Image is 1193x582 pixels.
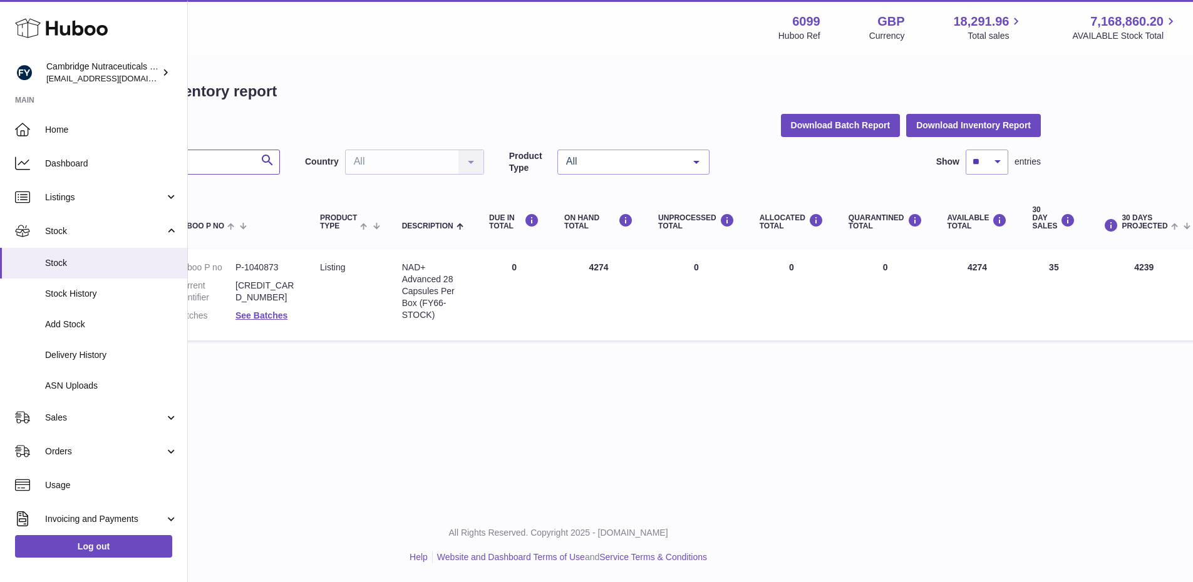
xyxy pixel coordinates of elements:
span: Invoicing and Payments [45,513,165,525]
div: QUARANTINED Total [849,213,922,230]
dt: Current identifier [176,280,235,304]
label: Show [936,156,959,168]
label: Country [305,156,339,168]
span: Stock History [45,288,178,300]
dt: Huboo P no [176,262,235,273]
span: listing [320,262,345,272]
td: 4274 [552,249,646,340]
p: All Rights Reserved. Copyright 2025 - [DOMAIN_NAME] [66,527,1051,539]
span: All [563,155,684,168]
td: 4274 [935,249,1020,340]
span: 0 [883,262,888,272]
td: 0 [477,249,552,340]
span: Stock [45,225,165,237]
div: AVAILABLE Total [948,213,1008,230]
span: Total sales [968,30,1023,42]
a: Log out [15,535,172,558]
span: Usage [45,479,178,491]
div: Huboo Ref [778,30,820,42]
span: Sales [45,412,165,424]
button: Download Batch Report [781,114,901,136]
div: UNPROCESSED Total [658,213,735,230]
span: 7,168,860.20 [1090,13,1164,30]
span: entries [1015,156,1041,168]
span: ASN Uploads [45,380,178,392]
div: DUE IN TOTAL [489,213,539,230]
strong: 6099 [792,13,820,30]
div: ON HAND Total [564,213,633,230]
span: Orders [45,446,165,457]
dd: [CREDIT_CARD_NUMBER] [235,280,295,304]
li: and [433,551,707,563]
a: See Batches [235,310,287,320]
span: AVAILABLE Stock Total [1072,30,1178,42]
div: 30 DAY SALES [1032,206,1075,231]
td: 0 [646,249,747,340]
a: Website and Dashboard Terms of Use [437,552,585,562]
dt: Batches [176,310,235,322]
h1: My Huboo - Inventory report [76,81,1041,101]
span: Listings [45,191,165,203]
div: ALLOCATED Total [760,213,824,230]
span: Huboo P no [176,222,224,230]
dd: P-1040873 [235,262,295,273]
span: Home [45,124,178,136]
strong: GBP [877,13,904,30]
div: Currency [869,30,905,42]
span: Product Type [320,214,357,230]
td: 0 [747,249,836,340]
a: Help [410,552,428,562]
a: 7,168,860.20 AVAILABLE Stock Total [1072,13,1178,42]
div: NAD+ Advanced 28 Capsules Per Box (FY66-STOCK) [402,262,464,320]
span: Delivery History [45,349,178,361]
span: Description [402,222,453,230]
span: 30 DAYS PROJECTED [1122,214,1167,230]
a: 18,291.96 Total sales [953,13,1023,42]
span: [EMAIL_ADDRESS][DOMAIN_NAME] [46,73,184,83]
a: Service Terms & Conditions [599,552,707,562]
span: Dashboard [45,158,178,170]
td: 35 [1020,249,1088,340]
label: Product Type [509,150,551,174]
button: Download Inventory Report [906,114,1041,136]
span: 18,291.96 [953,13,1009,30]
div: Cambridge Nutraceuticals Ltd [46,61,159,84]
span: Add Stock [45,319,178,330]
img: huboo@camnutra.com [15,63,34,82]
span: Stock [45,257,178,269]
